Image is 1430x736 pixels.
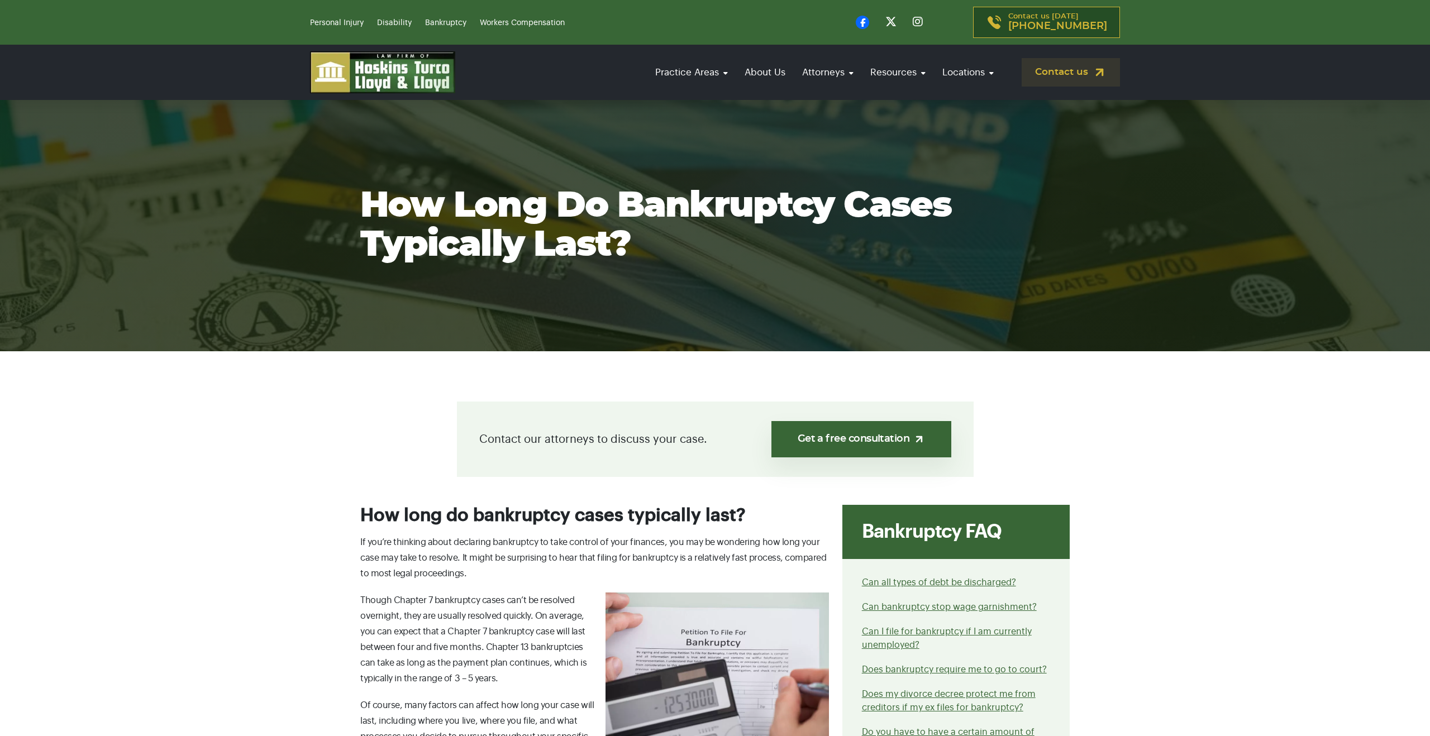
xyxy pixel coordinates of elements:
[913,433,925,445] img: arrow-up-right-light.svg
[771,421,951,457] a: Get a free consultation
[360,592,829,686] p: Though Chapter 7 bankruptcy cases can’t be resolved overnight, they are usually resolved quickly....
[360,187,1070,265] h1: How long do bankruptcy cases typically last?
[865,56,931,88] a: Resources
[862,627,1032,649] a: Can I file for bankruptcy if I am currently unemployed?
[1008,13,1107,32] p: Contact us [DATE]
[797,56,859,88] a: Attorneys
[862,690,1036,712] a: Does my divorce decree protect me from creditors if my ex files for bankruptcy?
[650,56,733,88] a: Practice Areas
[1008,21,1107,32] span: [PHONE_NUMBER]
[480,19,565,27] a: Workers Compensation
[360,505,829,526] h2: How long do bankruptcy cases typically last?
[377,19,412,27] a: Disability
[937,56,999,88] a: Locations
[360,534,829,581] p: If you’re thinking about declaring bankruptcy to take control of your finances, you may be wonder...
[1022,58,1120,87] a: Contact us
[862,578,1016,587] a: Can all types of debt be discharged?
[425,19,466,27] a: Bankruptcy
[842,505,1070,559] div: Bankruptcy FAQ
[862,665,1047,674] a: Does bankruptcy require me to go to court?
[862,603,1037,611] a: Can bankruptcy stop wage garnishment?
[310,51,455,93] img: logo
[739,56,791,88] a: About Us
[310,19,364,27] a: Personal Injury
[973,7,1120,38] a: Contact us [DATE][PHONE_NUMBER]
[457,402,974,477] div: Contact our attorneys to discuss your case.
